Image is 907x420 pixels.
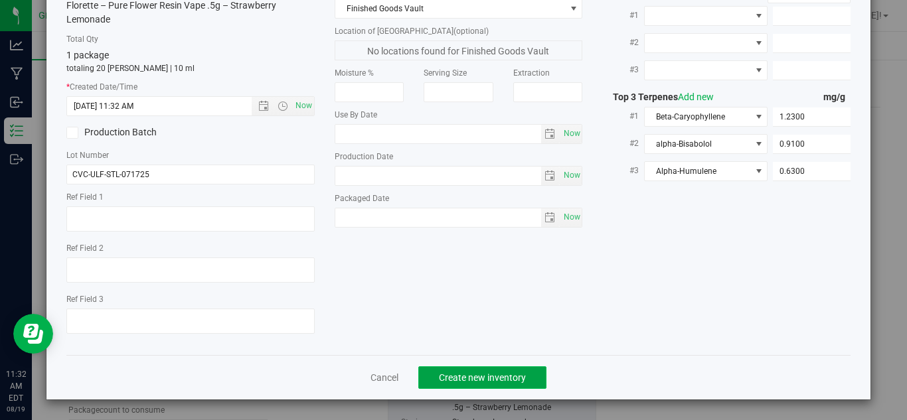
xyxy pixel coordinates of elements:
span: select [541,125,560,143]
input: 0.9100 [773,135,851,153]
span: NO DATA FOUND [644,6,768,26]
label: Ref Field 1 [66,191,315,203]
span: Open the date view [252,101,274,111]
input: 1.2300 [773,107,851,126]
span: Beta-Caryophyllene [645,107,751,126]
label: #2 [602,131,643,155]
span: Open the time view [272,101,294,111]
label: Extraction [513,67,583,79]
span: select [541,208,560,227]
a: Add new [678,92,714,102]
span: Set Current date [560,124,583,143]
span: select [560,125,582,143]
span: No locations found for Finished Goods Vault [335,40,583,60]
span: 1 package [66,50,109,60]
span: select [541,167,560,185]
label: Location of [GEOGRAPHIC_DATA] [335,25,583,37]
label: Ref Field 3 [66,293,315,305]
span: NO DATA FOUND [644,33,768,53]
span: (optional) [453,27,489,36]
label: Production Date [335,151,583,163]
span: NO DATA FOUND [644,60,768,80]
label: Lot Number [66,149,315,161]
label: Moisture % [335,67,404,79]
label: Production Batch [66,125,181,139]
span: Set Current date [292,96,315,115]
a: Cancel [371,371,398,384]
label: Created Date/Time [66,81,315,93]
span: Alpha-Humulene [645,162,751,180]
label: Packaged Date [335,192,583,204]
input: 0.6300 [773,162,851,180]
span: Create new inventory [439,372,526,383]
button: Create new inventory [418,366,546,389]
span: select [560,167,582,185]
label: Ref Field 2 [66,242,315,254]
label: #1 [602,3,643,27]
label: Use By Date [335,109,583,121]
iframe: Resource center [13,314,53,354]
span: alpha-Bisabolol [645,135,751,153]
span: Top 3 Terpenes [602,92,714,102]
span: mg/g [823,92,851,102]
label: #1 [602,104,643,128]
label: #3 [602,58,643,82]
label: #2 [602,31,643,54]
label: Serving Size [424,67,493,79]
span: Set Current date [560,166,583,185]
span: Set Current date [560,208,583,227]
p: totaling 20 [PERSON_NAME] | 10 ml [66,62,315,74]
label: Total Qty [66,33,315,45]
span: select [560,208,582,227]
label: #3 [602,159,643,182]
